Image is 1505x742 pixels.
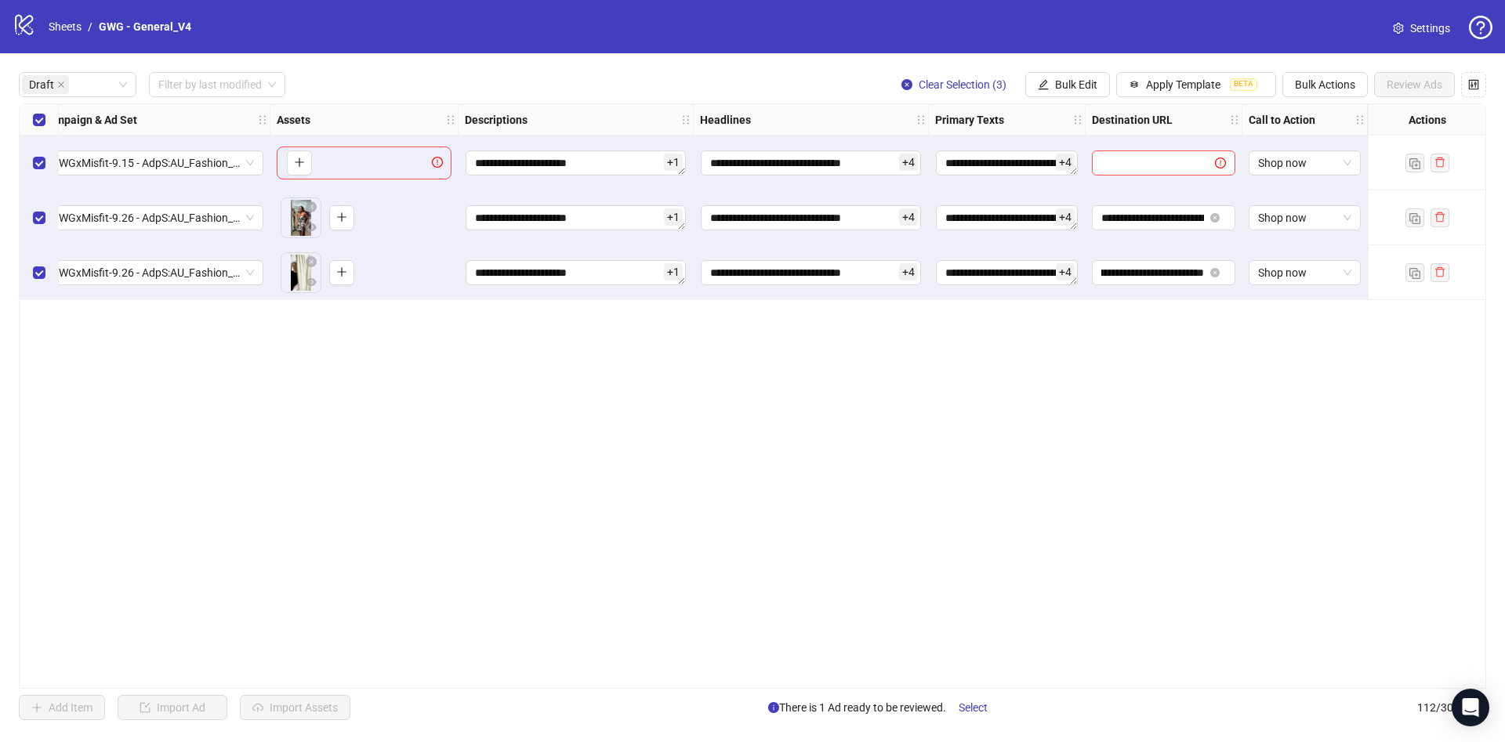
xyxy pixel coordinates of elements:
[1056,208,1075,226] span: + 4
[664,263,683,281] span: + 1
[924,104,928,135] div: Resize Headlines column
[935,205,1079,231] div: Edit values
[1380,16,1463,41] a: Settings
[51,261,254,284] span: GWGxMisfit-9.26 - AdpS:AU_Fashion_xALL
[465,205,687,231] div: Edit values
[329,205,354,230] button: Add
[336,266,347,277] span: plus
[946,695,1000,720] button: Select
[20,104,59,136] div: Select all rows
[1365,114,1376,125] span: holder
[51,206,254,230] span: GWGxMisfit-9.26 - AdpS:AU_Fashion_xALL
[19,695,105,720] button: Add Item
[935,259,1079,286] div: Edit values
[51,151,254,175] span: GWGxMisfit-9.15 - AdpS:AU_Fashion_xALL
[768,702,779,713] span: info-circle
[240,695,350,720] button: Import Assets
[306,277,317,288] span: eye
[22,75,69,94] span: Draft
[454,104,458,135] div: Resize Assets column
[664,208,683,226] span: + 1
[1295,78,1355,91] span: Bulk Actions
[1393,23,1404,34] span: setting
[899,208,918,226] span: + 4
[42,111,137,128] strong: Campaign & Ad Set
[118,695,227,720] button: Import Ad
[57,81,65,89] span: close
[306,222,317,233] span: eye
[689,104,693,135] div: Resize Descriptions column
[432,157,448,168] span: exclamation-circle
[1072,114,1083,125] span: holder
[1410,20,1450,37] span: Settings
[294,157,305,168] span: plus
[899,154,918,171] span: + 4
[1081,104,1085,135] div: Resize Primary Texts column
[1469,16,1492,39] span: question-circle
[1258,261,1351,284] span: Shop now
[1258,206,1351,230] span: Shop now
[1354,114,1365,125] span: holder
[1210,213,1220,223] button: close-circle
[336,212,347,223] span: plus
[1249,111,1315,128] strong: Call to Action
[927,114,937,125] span: holder
[916,114,927,125] span: holder
[1229,114,1240,125] span: holder
[935,111,1004,128] strong: Primary Texts
[445,114,456,125] span: holder
[1363,104,1367,135] div: Resize Call to Action column
[700,259,922,286] div: Edit values
[465,111,528,128] strong: Descriptions
[302,253,321,272] button: Delete
[1146,78,1220,91] span: Apply Template
[281,253,321,292] img: Asset 1
[257,114,268,125] span: holder
[1405,263,1424,282] button: Duplicate
[1374,72,1455,97] button: Review Ads
[329,260,354,285] button: Add
[1405,154,1424,172] button: Duplicate
[268,114,279,125] span: holder
[1468,79,1479,90] span: control
[306,201,317,212] span: close-circle
[281,198,321,237] img: Asset 1
[700,205,922,231] div: Edit values
[1056,154,1075,171] span: + 4
[306,256,317,267] span: close-circle
[1452,689,1489,726] div: Open Intercom Messenger
[1238,104,1242,135] div: Resize Destination URL column
[1215,157,1226,168] span: exclamation-circle
[277,111,310,128] strong: Assets
[691,114,702,125] span: holder
[1083,114,1094,125] span: holder
[1092,111,1173,128] strong: Destination URL
[20,245,59,300] div: Select row 3
[456,114,467,125] span: holder
[768,695,1000,720] span: There is 1 Ad ready to be reviewed.
[20,136,59,190] div: Select row 1
[1417,699,1486,716] span: 112 / 300 items
[919,78,1006,91] span: Clear Selection (3)
[1409,111,1446,128] strong: Actions
[680,114,691,125] span: holder
[302,273,321,292] button: Preview
[889,72,1019,97] button: Clear Selection (3)
[266,104,270,135] div: Resize Campaign & Ad Set column
[1056,263,1075,281] span: + 4
[45,18,85,35] a: Sheets
[20,190,59,245] div: Select row 2
[302,219,321,237] button: Preview
[1210,268,1220,277] button: close-circle
[1116,72,1276,97] button: Apply TemplateBETA
[1025,72,1110,97] button: Bulk Edit
[959,701,988,714] span: Select
[1230,78,1257,91] span: BETA
[96,18,194,35] a: GWG - General_V4
[287,150,312,176] button: Add
[700,150,922,176] div: Edit values
[1038,79,1049,90] span: edit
